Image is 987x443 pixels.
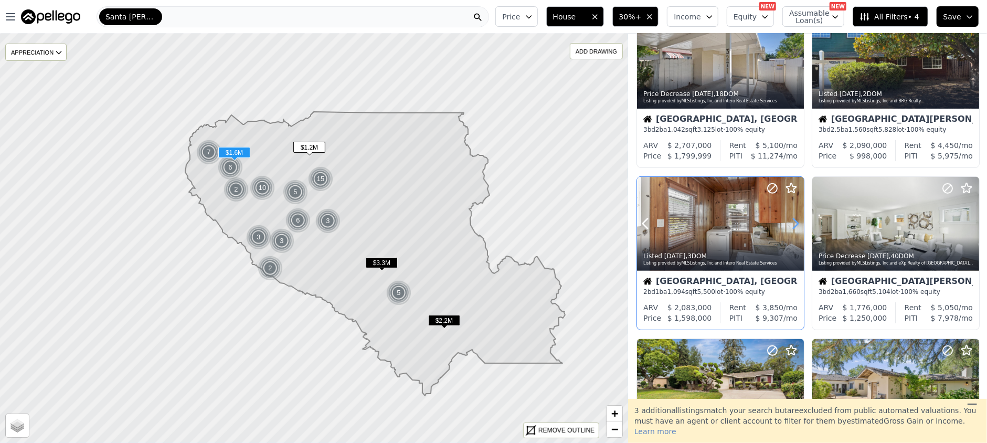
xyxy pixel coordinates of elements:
img: g1.png [246,225,272,250]
span: 1,042 [667,126,685,133]
div: /mo [918,151,973,161]
img: g1.png [224,177,249,202]
a: Layers [6,414,29,437]
div: PITI [905,151,918,161]
div: Price [643,151,661,161]
div: $1.6M [218,147,250,162]
div: 3 bd 2.5 ba sqft lot · 100% equity [819,125,973,134]
span: $ 2,707,000 [667,141,712,150]
span: + [611,407,618,420]
div: Listed , 3 DOM [643,252,799,260]
div: $3.3M [366,257,398,272]
div: /mo [918,313,973,323]
div: REMOVE OUTLINE [538,426,595,435]
button: Assumable Loan(s) [782,6,844,27]
span: $1.6M [218,147,250,158]
div: APPRECIATION [5,44,67,61]
div: Rent [905,140,921,151]
div: Rent [729,302,746,313]
a: Listed [DATE],3DOMListing provided byMLSListings, Inc.and Intero Real Estate ServicesHouse[GEOGRA... [636,176,803,330]
div: $1.2M [293,142,325,157]
span: Income [674,12,701,22]
div: Listing provided by MLSListings, Inc. and Intero Real Estate Services [643,98,799,104]
div: 3 bd 2 ba sqft lot · 100% equity [819,288,973,296]
span: House [553,12,587,22]
div: /mo [746,302,798,313]
div: [GEOGRAPHIC_DATA], [GEOGRAPHIC_DATA] [643,115,798,125]
span: $ 3,850 [756,303,783,312]
span: 1,094 [667,288,685,296]
img: g1.png [269,228,295,254]
div: 5 [283,180,308,205]
div: 3 bd 2 ba sqft lot · 100% equity [643,125,798,134]
a: Zoom in [607,406,622,421]
div: Rent [905,302,921,313]
span: 1,660 [843,288,861,296]
div: 10 [250,175,275,201]
img: g1.png [196,140,222,165]
span: $3.3M [366,257,398,268]
div: Rent [729,140,746,151]
span: 5,828 [878,126,896,133]
button: House [546,6,604,27]
div: Listing provided by MLSListings, Inc. and eXp Realty of [GEOGRAPHIC_DATA][US_STATE], Inc. [819,260,974,267]
button: Equity [727,6,774,27]
span: $ 2,090,000 [843,141,887,150]
div: Price Decrease , 40 DOM [819,252,974,260]
span: Santa [PERSON_NAME] [105,12,156,22]
div: [GEOGRAPHIC_DATA][PERSON_NAME] ([PERSON_NAME][GEOGRAPHIC_DATA]) [819,277,973,288]
span: $2.2M [428,315,460,326]
div: ARV [819,140,833,151]
img: g1.png [386,280,412,305]
span: Equity [734,12,757,22]
div: 3 [269,228,294,254]
div: ARV [643,302,658,313]
a: Price Decrease [DATE],40DOMListing provided byMLSListings, Inc.and eXp Realty of [GEOGRAPHIC_DATA... [812,176,979,330]
img: House [643,115,652,123]
img: House [643,277,652,286]
div: 6 [285,208,311,233]
div: 6 [218,155,243,180]
div: $2.2M [428,315,460,330]
span: $ 1,799,999 [667,152,712,160]
span: Price [502,12,520,22]
span: 5,500 [697,288,715,296]
span: 5,104 [872,288,890,296]
div: Listing provided by MLSListings, Inc. and Intero Real Estate Services [643,260,799,267]
div: 2 [224,177,249,202]
div: NEW [830,2,846,10]
span: − [611,423,618,436]
time: 2025-08-15 17:30 [692,90,714,98]
time: 2025-08-15 16:32 [840,90,861,98]
a: Price Decrease [DATE],18DOMListing provided byMLSListings, Inc.and Intero Real Estate ServicesHou... [636,14,803,168]
div: ARV [643,140,658,151]
span: Save [943,12,961,22]
div: 7 [196,140,221,165]
span: 30%+ [619,12,642,22]
div: [GEOGRAPHIC_DATA][PERSON_NAME] ([GEOGRAPHIC_DATA]) [819,115,973,125]
div: Price [819,151,836,161]
img: g1.png [218,155,243,180]
div: 5 [386,280,411,305]
div: NEW [759,2,776,10]
img: g1.png [308,166,334,192]
span: $ 4,450 [931,141,959,150]
div: Listed , 2 DOM [819,90,974,98]
span: $ 5,975 [931,152,959,160]
img: g1.png [250,175,275,201]
div: PITI [905,313,918,323]
span: All Filters • 4 [859,12,919,22]
span: $ 11,274 [751,152,783,160]
button: 30%+ [612,6,659,27]
div: Price [819,313,836,323]
button: Income [667,6,718,27]
div: Price [643,313,661,323]
div: /mo [921,302,973,313]
div: 2 [258,256,283,281]
span: $ 1,598,000 [667,314,712,322]
div: /mo [742,313,798,323]
button: Price [495,6,537,27]
div: /mo [921,140,973,151]
img: g1.png [315,208,341,234]
div: [GEOGRAPHIC_DATA], [GEOGRAPHIC_DATA] [643,277,798,288]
